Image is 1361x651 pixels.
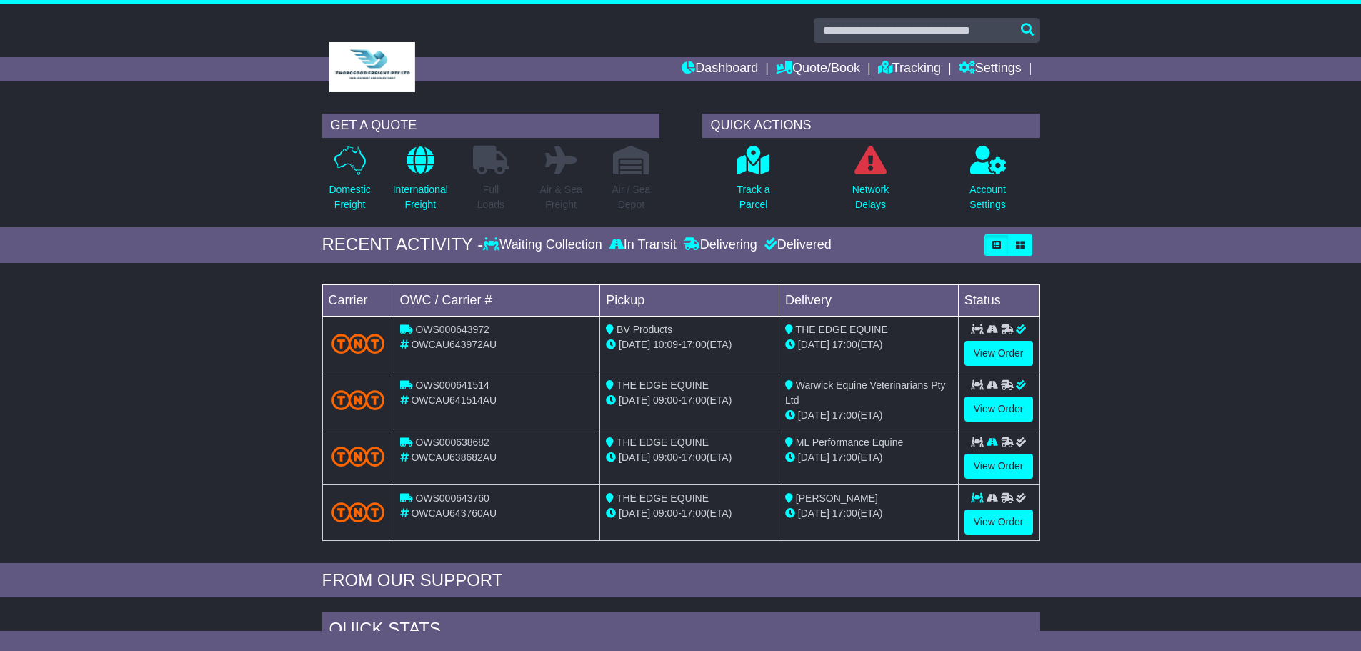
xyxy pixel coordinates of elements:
a: NetworkDelays [852,145,889,220]
div: - (ETA) [606,506,773,521]
span: 17:00 [832,507,857,519]
span: THE EDGE EQUINE [796,324,888,335]
a: Track aParcel [736,145,770,220]
p: Air / Sea Depot [612,182,651,212]
span: [DATE] [619,507,650,519]
span: 09:00 [653,394,678,406]
span: 17:00 [832,409,857,421]
span: THE EDGE EQUINE [617,379,709,391]
img: TNT_Domestic.png [331,390,385,409]
span: 10:09 [653,339,678,350]
td: Delivery [779,284,958,316]
span: BV Products [617,324,672,335]
p: Domestic Freight [329,182,370,212]
p: International Freight [393,182,448,212]
span: [PERSON_NAME] [796,492,878,504]
span: [DATE] [798,452,829,463]
a: Tracking [878,57,941,81]
span: [DATE] [619,394,650,406]
span: 17:00 [682,394,707,406]
span: 09:00 [653,507,678,519]
div: In Transit [606,237,680,253]
td: OWC / Carrier # [394,284,600,316]
img: TNT_Domestic.png [331,334,385,353]
span: [DATE] [798,339,829,350]
span: OWS000643760 [415,492,489,504]
span: 17:00 [682,339,707,350]
p: Full Loads [473,182,509,212]
span: 09:00 [653,452,678,463]
span: OWCAU641514AU [411,394,497,406]
a: AccountSettings [969,145,1007,220]
p: Network Delays [852,182,889,212]
span: OWS000638682 [415,437,489,448]
p: Account Settings [969,182,1006,212]
td: Carrier [322,284,394,316]
div: RECENT ACTIVITY - [322,234,484,255]
div: - (ETA) [606,337,773,352]
img: TNT_Domestic.png [331,447,385,466]
div: (ETA) [785,506,952,521]
span: [DATE] [798,507,829,519]
span: [DATE] [619,452,650,463]
span: ML Performance Equine [796,437,903,448]
div: Waiting Collection [483,237,605,253]
a: View Order [964,510,1033,535]
div: GET A QUOTE [322,114,659,138]
span: OWCAU638682AU [411,452,497,463]
span: 17:00 [682,507,707,519]
span: OWS000643972 [415,324,489,335]
td: Pickup [600,284,779,316]
p: Track a Parcel [737,182,769,212]
a: View Order [964,397,1033,422]
div: FROM OUR SUPPORT [322,570,1040,591]
span: Warwick Equine Veterinarians Pty Ltd [785,379,945,406]
div: Delivered [761,237,832,253]
span: OWCAU643760AU [411,507,497,519]
a: View Order [964,341,1033,366]
div: Quick Stats [322,612,1040,650]
a: Settings [959,57,1022,81]
a: View Order [964,454,1033,479]
div: QUICK ACTIONS [702,114,1040,138]
div: (ETA) [785,408,952,423]
img: TNT_Domestic.png [331,502,385,522]
a: InternationalFreight [392,145,449,220]
td: Status [958,284,1039,316]
div: (ETA) [785,337,952,352]
span: [DATE] [798,409,829,421]
div: Delivering [680,237,761,253]
div: - (ETA) [606,450,773,465]
a: Dashboard [682,57,758,81]
div: (ETA) [785,450,952,465]
span: 17:00 [832,452,857,463]
a: Quote/Book [776,57,860,81]
span: OWS000641514 [415,379,489,391]
span: OWCAU643972AU [411,339,497,350]
span: 17:00 [682,452,707,463]
span: [DATE] [619,339,650,350]
a: DomesticFreight [328,145,371,220]
div: - (ETA) [606,393,773,408]
span: THE EDGE EQUINE [617,437,709,448]
span: 17:00 [832,339,857,350]
p: Air & Sea Freight [540,182,582,212]
span: THE EDGE EQUINE [617,492,709,504]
